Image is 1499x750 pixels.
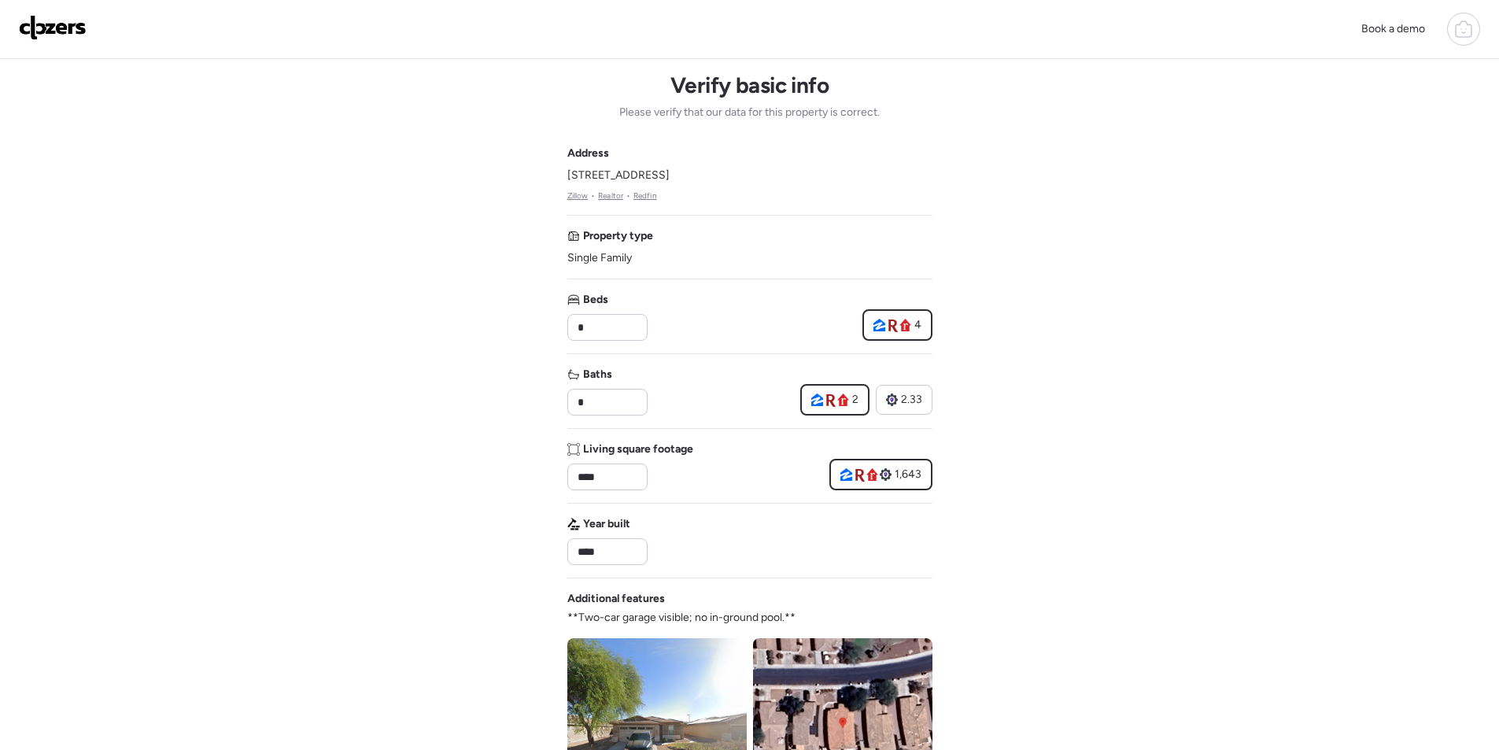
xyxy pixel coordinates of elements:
[626,190,630,202] span: •
[583,442,693,457] span: Living square footage
[583,228,653,244] span: Property type
[619,105,880,120] span: Please verify that our data for this property is correct.
[583,292,608,308] span: Beds
[567,146,609,161] span: Address
[633,190,657,202] a: Redfin
[895,467,921,482] span: 1,643
[901,392,922,408] span: 2.33
[567,610,796,626] span: **Two-car garage visible; no in-ground pool.**
[583,516,630,532] span: Year built
[591,190,595,202] span: •
[670,72,829,98] h1: Verify basic info
[567,190,589,202] a: Zillow
[19,15,87,40] img: Logo
[598,190,623,202] a: Realtor
[567,250,632,266] span: Single Family
[914,317,921,333] span: 4
[583,367,612,382] span: Baths
[852,392,858,408] span: 2
[1361,22,1425,35] span: Book a demo
[567,168,670,183] span: [STREET_ADDRESS]
[567,591,665,607] span: Additional features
